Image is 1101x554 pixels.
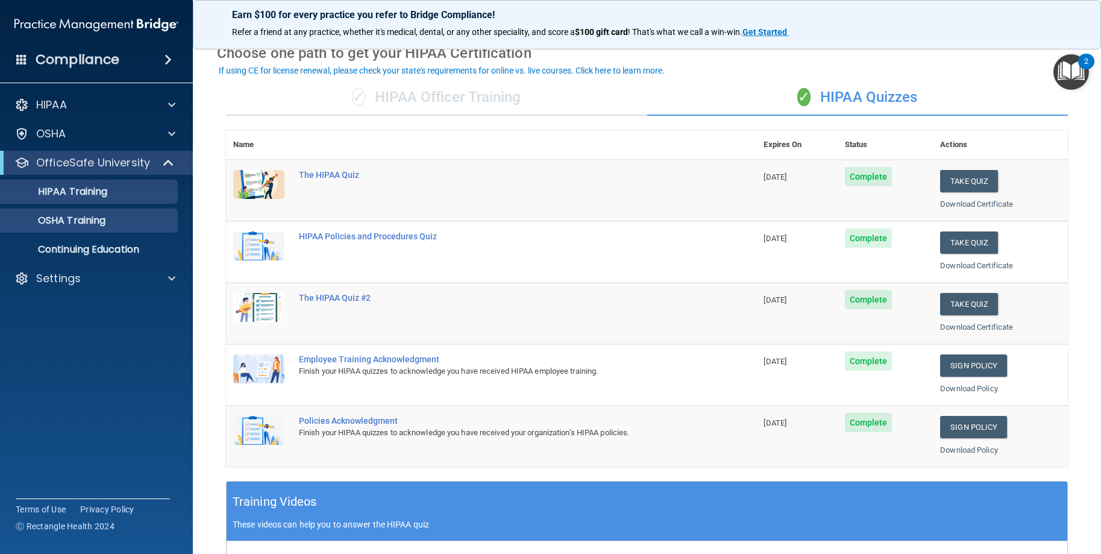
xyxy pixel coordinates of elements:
[233,520,1061,529] p: These videos can help you to answer the HIPAA quiz
[299,293,696,303] div: The HIPAA Quiz #2
[628,27,742,37] span: ! That's what we call a win-win.
[299,231,696,241] div: HIPAA Policies and Procedures Quiz
[764,357,786,366] span: [DATE]
[797,88,811,106] span: ✓
[299,426,696,440] div: Finish your HIPAA quizzes to acknowledge you have received your organization’s HIPAA policies.
[8,244,172,256] p: Continuing Education
[940,200,1013,209] a: Download Certificate
[940,323,1013,332] a: Download Certificate
[940,293,998,315] button: Take Quiz
[940,261,1013,270] a: Download Certificate
[232,27,575,37] span: Refer a friend at any practice, whether it's medical, dental, or any other speciality, and score a
[219,66,665,75] div: If using CE for license renewal, please check your state's requirements for online vs. live cours...
[845,351,892,371] span: Complete
[299,364,696,379] div: Finish your HIPAA quizzes to acknowledge you have received HIPAA employee training.
[940,354,1007,377] a: Sign Policy
[940,231,998,254] button: Take Quiz
[940,416,1007,438] a: Sign Policy
[940,445,998,455] a: Download Policy
[1084,61,1088,77] div: 2
[845,413,892,432] span: Complete
[940,170,998,192] button: Take Quiz
[764,418,786,427] span: [DATE]
[647,80,1068,116] div: HIPAA Quizzes
[299,170,696,180] div: The HIPAA Quiz
[80,503,134,515] a: Privacy Policy
[36,127,66,141] p: OSHA
[14,271,175,286] a: Settings
[575,27,628,37] strong: $100 gift card
[8,215,105,227] p: OSHA Training
[232,9,1062,20] p: Earn $100 for every practice you refer to Bridge Compliance!
[838,130,933,160] th: Status
[16,520,114,532] span: Ⓒ Rectangle Health 2024
[233,491,317,512] h5: Training Videos
[299,416,696,426] div: Policies Acknowledgment
[940,384,998,393] a: Download Policy
[36,98,67,112] p: HIPAA
[14,156,175,170] a: OfficeSafe University
[764,172,786,181] span: [DATE]
[36,271,81,286] p: Settings
[226,130,292,160] th: Name
[1053,54,1089,90] button: Open Resource Center, 2 new notifications
[8,186,107,198] p: HIPAA Training
[14,127,175,141] a: OSHA
[756,130,837,160] th: Expires On
[845,290,892,309] span: Complete
[933,130,1068,160] th: Actions
[299,354,696,364] div: Employee Training Acknowledgment
[14,98,175,112] a: HIPAA
[764,295,786,304] span: [DATE]
[217,65,667,77] button: If using CE for license renewal, please check your state's requirements for online vs. live cours...
[36,51,119,68] h4: Compliance
[14,13,178,37] img: PMB logo
[845,167,892,186] span: Complete
[352,88,365,106] span: ✓
[742,27,789,37] a: Get Started
[845,228,892,248] span: Complete
[16,503,66,515] a: Terms of Use
[742,27,787,37] strong: Get Started
[226,80,647,116] div: HIPAA Officer Training
[36,156,150,170] p: OfficeSafe University
[764,234,786,243] span: [DATE]
[217,36,1077,71] div: Choose one path to get your HIPAA Certification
